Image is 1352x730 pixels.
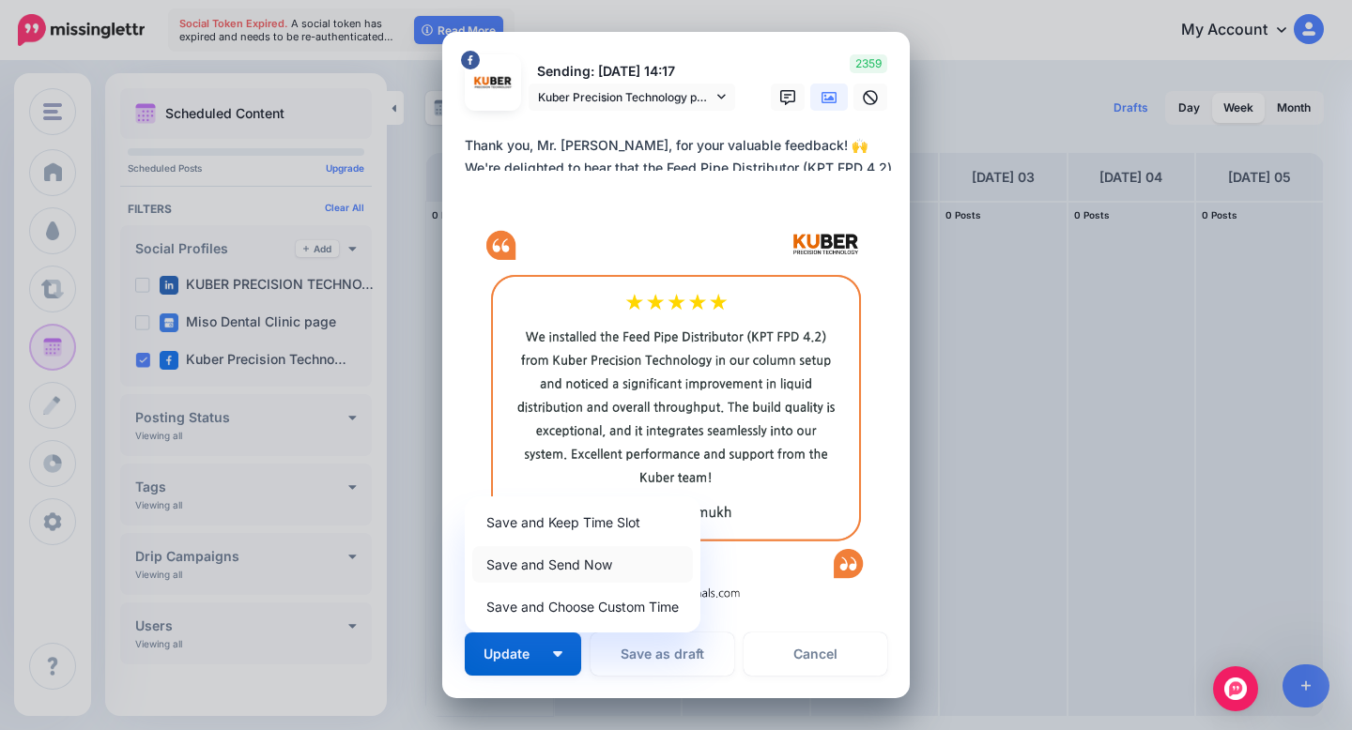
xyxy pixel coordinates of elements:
div: Domain: [DOMAIN_NAME] [49,49,207,64]
div: Thank you, Mr. [PERSON_NAME], for your valuable feedback! 🙌 We're delighted to hear that the Feed... [465,134,897,427]
span: 2359 [850,54,887,73]
img: logo_orange.svg [30,30,45,45]
span: Update [484,647,544,661]
div: Open Intercom Messenger [1213,666,1258,711]
a: Save and Choose Custom Time [472,588,693,625]
img: tab_domain_overview_orange.svg [54,109,69,124]
div: Update [465,496,700,632]
a: Kuber Precision Technology page [529,84,735,111]
a: Cancel [744,632,887,676]
button: Save as draft [591,632,734,676]
a: Save and Send Now [472,546,693,583]
span: Kuber Precision Technology page [538,87,713,107]
img: website_grey.svg [30,49,45,64]
div: Domain Overview [75,111,168,123]
p: Sending: [DATE] 14:17 [529,61,735,83]
img: arrow-down-white.png [553,651,562,657]
div: v 4.0.25 [53,30,92,45]
img: LXYPXDY8BDEDVXIYJCWHVBM2F9C0HOMT.jpg [465,197,887,619]
button: Update [465,632,581,676]
div: Keywords by Traffic [210,111,310,123]
img: 195295578_105305498441330_1593873746564261737_n-bsa104623.png [470,60,515,105]
img: tab_keywords_by_traffic_grey.svg [190,109,205,124]
a: Save and Keep Time Slot [472,504,693,540]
